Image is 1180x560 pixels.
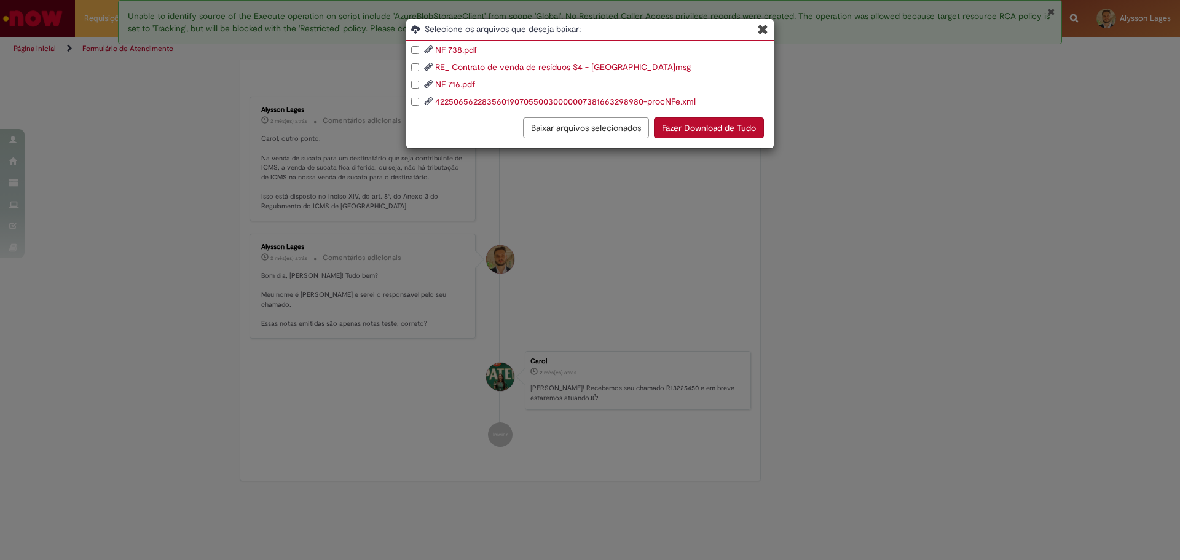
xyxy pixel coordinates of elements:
[435,96,696,107] a: 42250656228356019070550030000007381663298980-procNFe.xml
[435,61,691,73] a: RE_ Contrato de venda de resíduos S4 - [GEOGRAPHIC_DATA]msg
[435,79,475,90] a: NF 716.pdf
[523,117,649,138] button: Baixar arquivos selecionados
[435,44,477,55] a: NF 738.pdf
[654,117,764,138] button: Fazer Download de Tudo
[425,23,774,35] span: Selecione os arquivos que deseja baixar:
